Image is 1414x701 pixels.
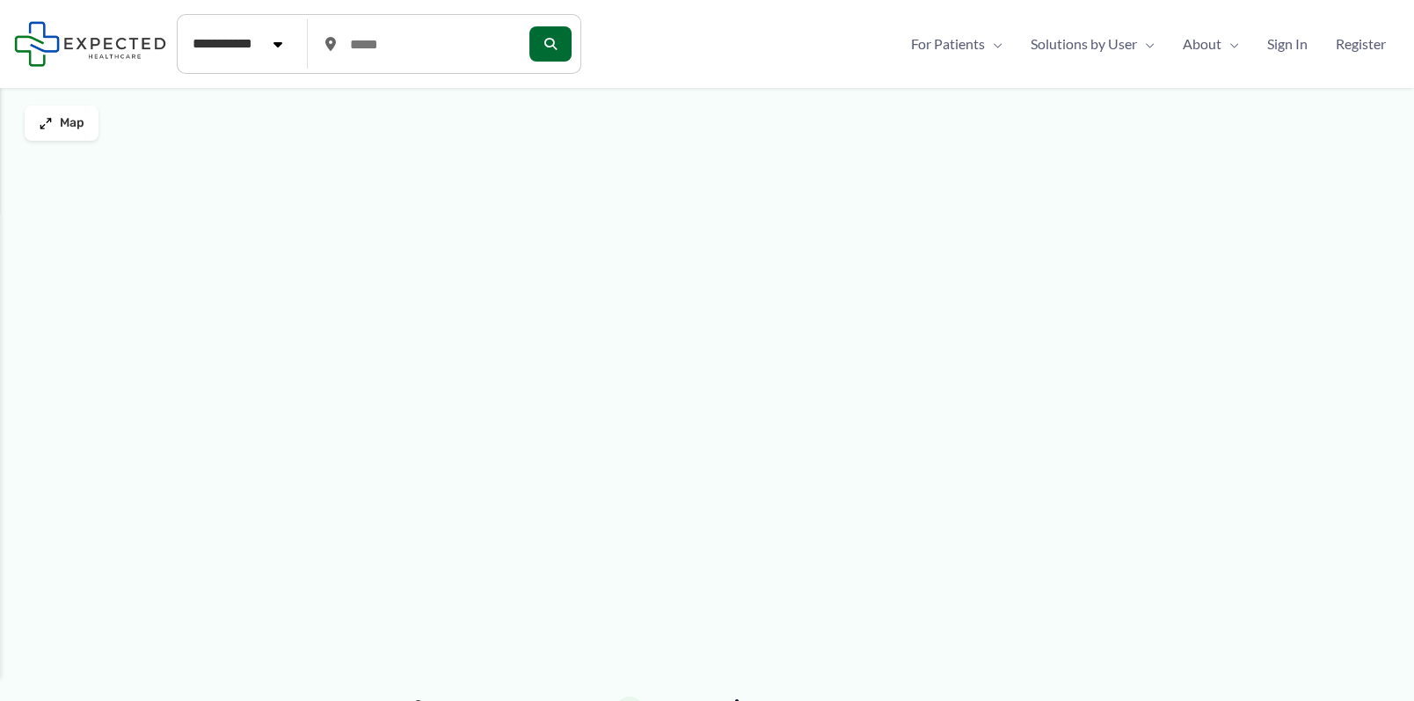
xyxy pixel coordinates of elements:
[39,116,53,130] img: Maximize
[1253,31,1322,57] a: Sign In
[1267,31,1308,57] span: Sign In
[1137,31,1155,57] span: Menu Toggle
[985,31,1002,57] span: Menu Toggle
[1169,31,1253,57] a: AboutMenu Toggle
[1322,31,1400,57] a: Register
[897,31,1017,57] a: For PatientsMenu Toggle
[25,106,98,141] button: Map
[14,21,166,66] img: Expected Healthcare Logo - side, dark font, small
[911,31,985,57] span: For Patients
[1017,31,1169,57] a: Solutions by UserMenu Toggle
[1221,31,1239,57] span: Menu Toggle
[1336,31,1386,57] span: Register
[60,116,84,131] span: Map
[1031,31,1137,57] span: Solutions by User
[1183,31,1221,57] span: About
